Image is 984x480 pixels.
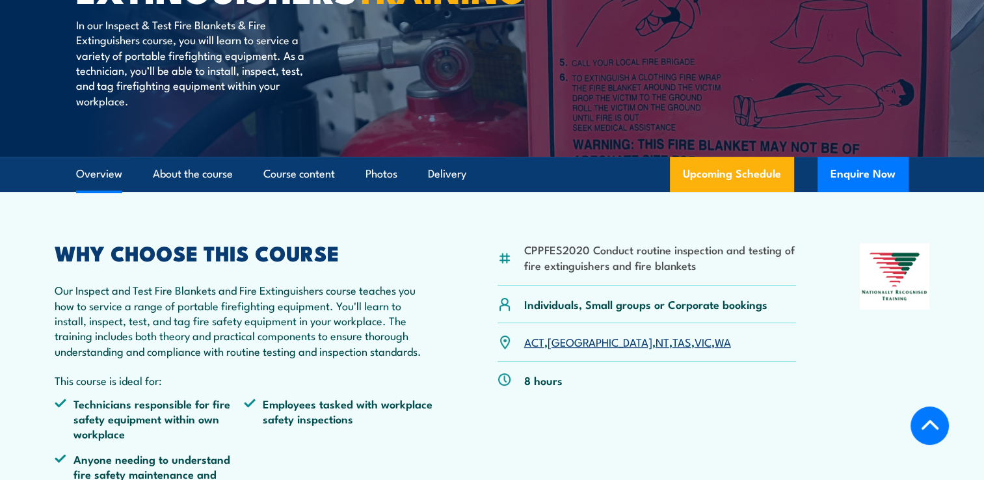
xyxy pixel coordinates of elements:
a: [GEOGRAPHIC_DATA] [548,334,652,349]
a: ACT [524,334,544,349]
p: Our Inspect and Test Fire Blankets and Fire Extinguishers course teaches you how to service a ran... [55,282,434,358]
li: CPPFES2020 Conduct routine inspection and testing of fire extinguishers and fire blankets [524,242,797,273]
a: Overview [76,157,122,191]
a: NT [656,334,669,349]
a: Photos [366,157,397,191]
p: , , , , , [524,334,731,349]
a: Delivery [428,157,466,191]
a: Upcoming Schedule [670,157,794,192]
p: This course is ideal for: [55,373,434,388]
a: Course content [263,157,335,191]
li: Technicians responsible for fire safety equipment within own workplace [55,396,245,442]
img: Nationally Recognised Training logo. [860,243,930,310]
li: Employees tasked with workplace safety inspections [244,396,434,442]
a: About the course [153,157,233,191]
a: TAS [672,334,691,349]
a: VIC [695,334,711,349]
p: Individuals, Small groups or Corporate bookings [524,297,767,312]
p: In our Inspect & Test Fire Blankets & Fire Extinguishers course, you will learn to service a vari... [76,17,313,108]
button: Enquire Now [818,157,909,192]
h2: WHY CHOOSE THIS COURSE [55,243,434,261]
p: 8 hours [524,373,563,388]
a: WA [715,334,731,349]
